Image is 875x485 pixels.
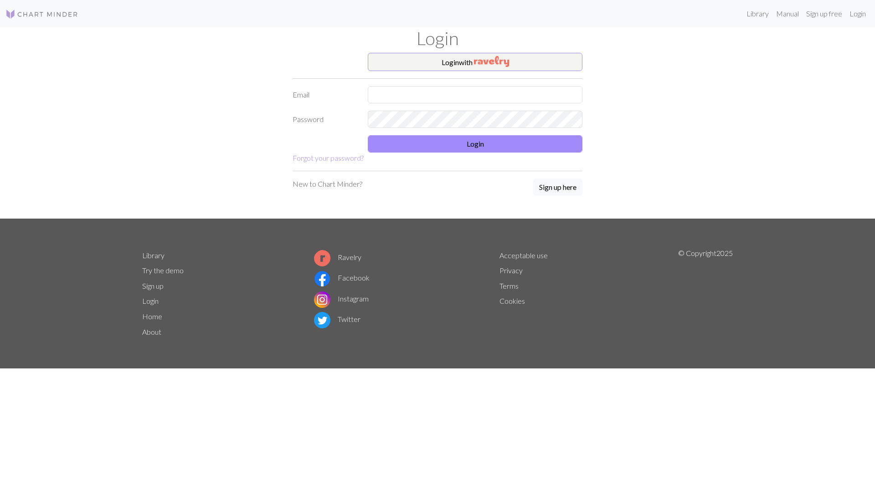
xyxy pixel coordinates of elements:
[499,296,525,305] a: Cookies
[846,5,870,23] a: Login
[772,5,803,23] a: Manual
[803,5,846,23] a: Sign up free
[499,251,548,260] a: Acceptable use
[314,291,330,308] img: Instagram logo
[293,179,362,189] p: New to Chart Minder?
[142,296,159,305] a: Login
[137,27,738,49] h1: Login
[142,281,164,290] a: Sign up
[142,266,184,275] a: Try the demo
[314,253,361,261] a: Ravelry
[533,179,582,197] a: Sign up here
[314,273,370,282] a: Facebook
[368,53,582,71] button: Loginwith
[678,248,733,340] p: © Copyright 2025
[314,250,330,266] img: Ravelry logo
[287,86,362,103] label: Email
[474,56,509,67] img: Ravelry
[142,251,165,260] a: Library
[142,312,162,321] a: Home
[499,266,523,275] a: Privacy
[314,315,360,323] a: Twitter
[287,111,362,128] label: Password
[743,5,772,23] a: Library
[314,271,330,287] img: Facebook logo
[499,281,519,290] a: Terms
[5,9,78,20] img: Logo
[293,153,364,162] a: Forgot your password?
[314,312,330,328] img: Twitter logo
[533,179,582,196] button: Sign up here
[314,294,369,303] a: Instagram
[142,327,161,336] a: About
[368,135,582,153] button: Login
